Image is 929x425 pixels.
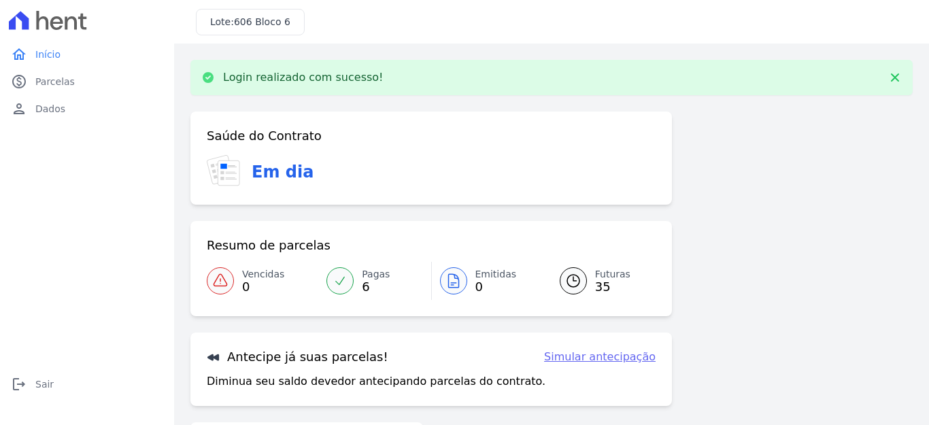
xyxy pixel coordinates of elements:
a: paidParcelas [5,68,169,95]
a: Futuras 35 [543,262,656,300]
span: 6 [362,282,390,292]
span: Sair [35,377,54,391]
a: logoutSair [5,371,169,398]
a: homeInício [5,41,169,68]
i: home [11,46,27,63]
a: personDados [5,95,169,122]
span: Dados [35,102,65,116]
p: Diminua seu saldo devedor antecipando parcelas do contrato. [207,373,545,390]
h3: Lote: [210,15,290,29]
h3: Em dia [252,160,314,184]
span: Emitidas [475,267,517,282]
span: Parcelas [35,75,75,88]
span: 0 [475,282,517,292]
p: Login realizado com sucesso! [223,71,384,84]
h3: Saúde do Contrato [207,128,322,144]
i: paid [11,73,27,90]
span: 0 [242,282,284,292]
span: Início [35,48,61,61]
span: Pagas [362,267,390,282]
i: logout [11,376,27,392]
a: Emitidas 0 [432,262,543,300]
h3: Resumo de parcelas [207,237,331,254]
a: Simular antecipação [544,349,656,365]
span: 606 Bloco 6 [234,16,290,27]
span: Futuras [595,267,630,282]
span: Vencidas [242,267,284,282]
a: Pagas 6 [318,262,430,300]
i: person [11,101,27,117]
span: 35 [595,282,630,292]
h3: Antecipe já suas parcelas! [207,349,388,365]
a: Vencidas 0 [207,262,318,300]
